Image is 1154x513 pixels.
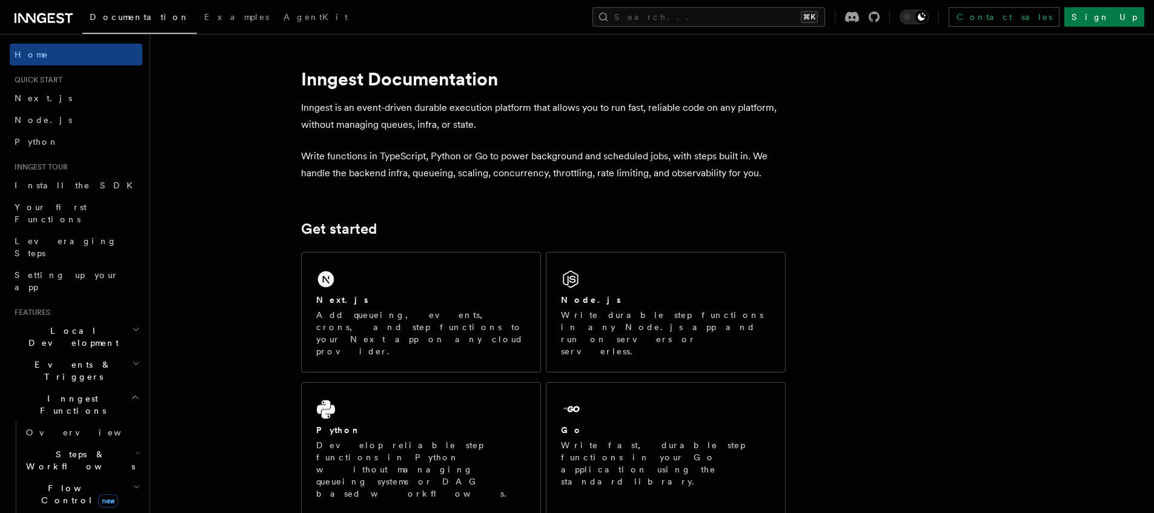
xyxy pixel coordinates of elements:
[949,7,1059,27] a: Contact sales
[801,11,818,23] kbd: ⌘K
[10,325,132,349] span: Local Development
[301,68,786,90] h1: Inngest Documentation
[15,137,59,147] span: Python
[10,230,142,264] a: Leveraging Steps
[98,494,118,508] span: new
[15,202,87,224] span: Your first Functions
[316,424,361,436] h2: Python
[316,309,526,357] p: Add queueing, events, crons, and step functions to your Next app on any cloud provider.
[561,294,621,306] h2: Node.js
[301,220,377,237] a: Get started
[301,148,786,182] p: Write functions in TypeScript, Python or Go to power background and scheduled jobs, with steps bu...
[10,109,142,131] a: Node.js
[15,115,72,125] span: Node.js
[10,388,142,422] button: Inngest Functions
[10,196,142,230] a: Your first Functions
[15,93,72,103] span: Next.js
[26,428,151,437] span: Overview
[316,294,368,306] h2: Next.js
[15,236,117,258] span: Leveraging Steps
[561,424,583,436] h2: Go
[21,443,142,477] button: Steps & Workflows
[21,477,142,511] button: Flow Controlnew
[546,252,786,372] a: Node.jsWrite durable step functions in any Node.js app and run on servers or serverless.
[10,87,142,109] a: Next.js
[10,359,132,383] span: Events & Triggers
[316,439,526,500] p: Develop reliable step functions in Python without managing queueing systems or DAG based workflows.
[10,174,142,196] a: Install the SDK
[21,482,133,506] span: Flow Control
[284,12,348,22] span: AgentKit
[301,99,786,133] p: Inngest is an event-driven durable execution platform that allows you to run fast, reliable code ...
[10,131,142,153] a: Python
[10,320,142,354] button: Local Development
[15,270,119,292] span: Setting up your app
[15,48,48,61] span: Home
[21,448,135,472] span: Steps & Workflows
[15,180,140,190] span: Install the SDK
[204,12,269,22] span: Examples
[10,162,68,172] span: Inngest tour
[900,10,929,24] button: Toggle dark mode
[276,4,355,33] a: AgentKit
[561,439,771,488] p: Write fast, durable step functions in your Go application using the standard library.
[90,12,190,22] span: Documentation
[10,44,142,65] a: Home
[1064,7,1144,27] a: Sign Up
[197,4,276,33] a: Examples
[10,75,62,85] span: Quick start
[561,309,771,357] p: Write durable step functions in any Node.js app and run on servers or serverless.
[10,354,142,388] button: Events & Triggers
[10,392,131,417] span: Inngest Functions
[10,264,142,298] a: Setting up your app
[21,422,142,443] a: Overview
[592,7,825,27] button: Search...⌘K
[82,4,197,34] a: Documentation
[10,308,50,317] span: Features
[301,252,541,372] a: Next.jsAdd queueing, events, crons, and step functions to your Next app on any cloud provider.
